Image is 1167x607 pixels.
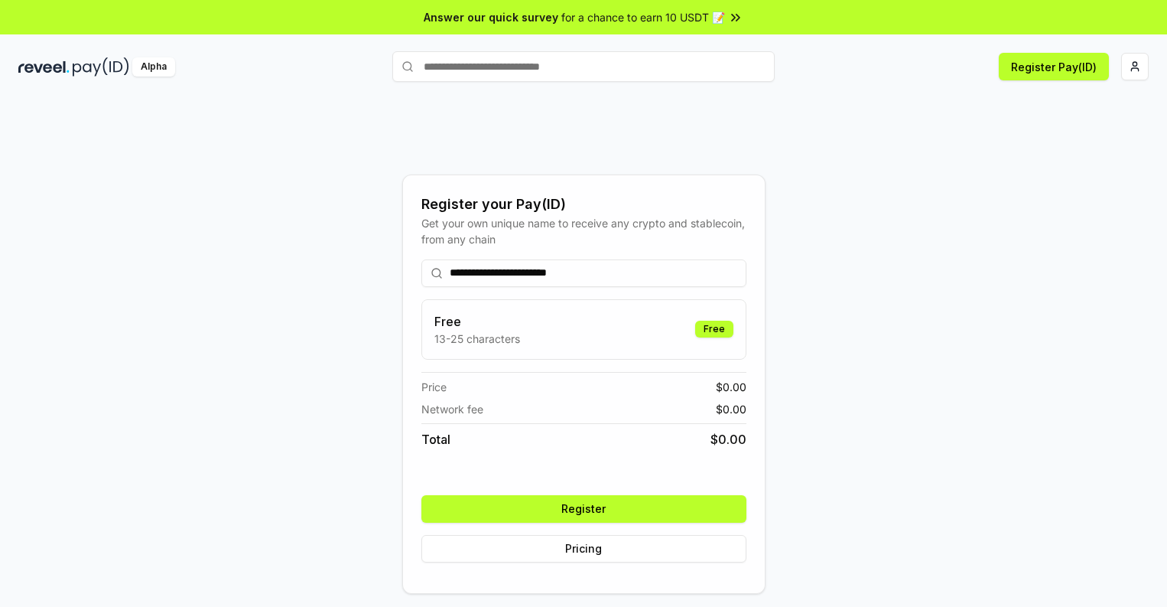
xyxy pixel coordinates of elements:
[561,9,725,25] span: for a chance to earn 10 USDT 📝
[421,379,447,395] span: Price
[421,535,746,563] button: Pricing
[421,495,746,523] button: Register
[424,9,558,25] span: Answer our quick survey
[434,331,520,347] p: 13-25 characters
[18,57,70,77] img: reveel_dark
[716,401,746,417] span: $ 0.00
[434,312,520,331] h3: Free
[710,430,746,449] span: $ 0.00
[73,57,129,77] img: pay_id
[132,57,175,77] div: Alpha
[695,321,733,338] div: Free
[421,194,746,215] div: Register your Pay(ID)
[999,53,1109,80] button: Register Pay(ID)
[716,379,746,395] span: $ 0.00
[421,430,450,449] span: Total
[421,215,746,247] div: Get your own unique name to receive any crypto and stablecoin, from any chain
[421,401,483,417] span: Network fee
